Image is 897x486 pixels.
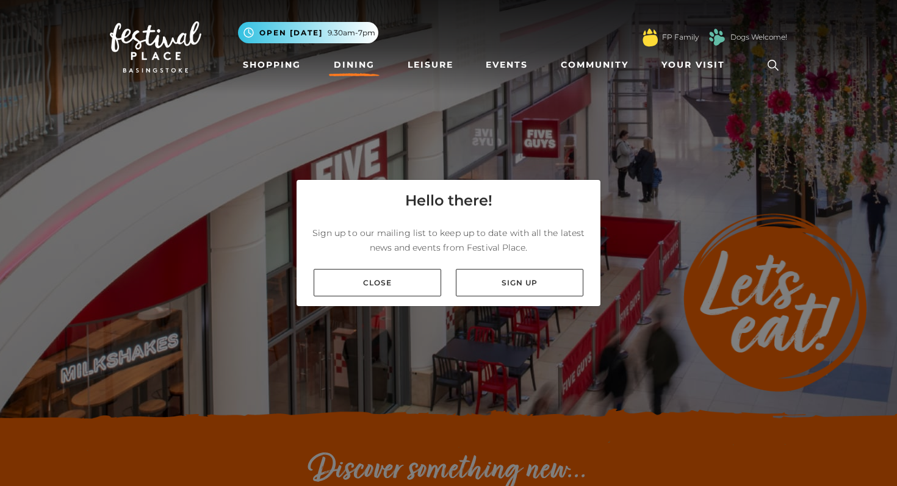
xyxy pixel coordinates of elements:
[730,32,787,43] a: Dogs Welcome!
[456,269,583,296] a: Sign up
[110,21,201,73] img: Festival Place Logo
[238,54,306,76] a: Shopping
[481,54,533,76] a: Events
[556,54,633,76] a: Community
[405,190,492,212] h4: Hello there!
[661,59,725,71] span: Your Visit
[259,27,323,38] span: Open [DATE]
[403,54,458,76] a: Leisure
[314,269,441,296] a: Close
[662,32,699,43] a: FP Family
[306,226,591,255] p: Sign up to our mailing list to keep up to date with all the latest news and events from Festival ...
[328,27,375,38] span: 9.30am-7pm
[657,54,736,76] a: Your Visit
[329,54,380,76] a: Dining
[238,22,378,43] button: Open [DATE] 9.30am-7pm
